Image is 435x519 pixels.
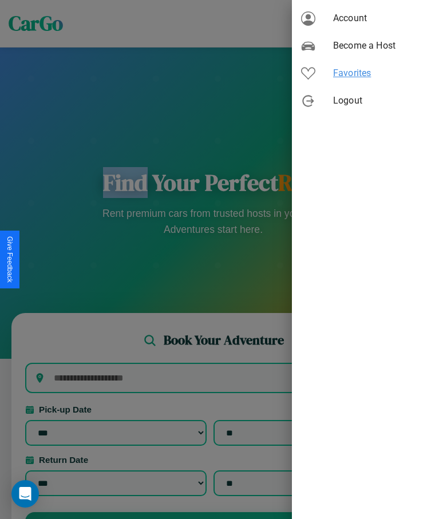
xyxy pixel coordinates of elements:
span: Logout [333,94,426,108]
div: Favorites [292,60,435,87]
div: Give Feedback [6,236,14,283]
div: Open Intercom Messenger [11,480,39,508]
span: Become a Host [333,39,426,53]
span: Favorites [333,66,426,80]
div: Logout [292,87,435,114]
div: Account [292,5,435,32]
span: Account [333,11,426,25]
div: Become a Host [292,32,435,60]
